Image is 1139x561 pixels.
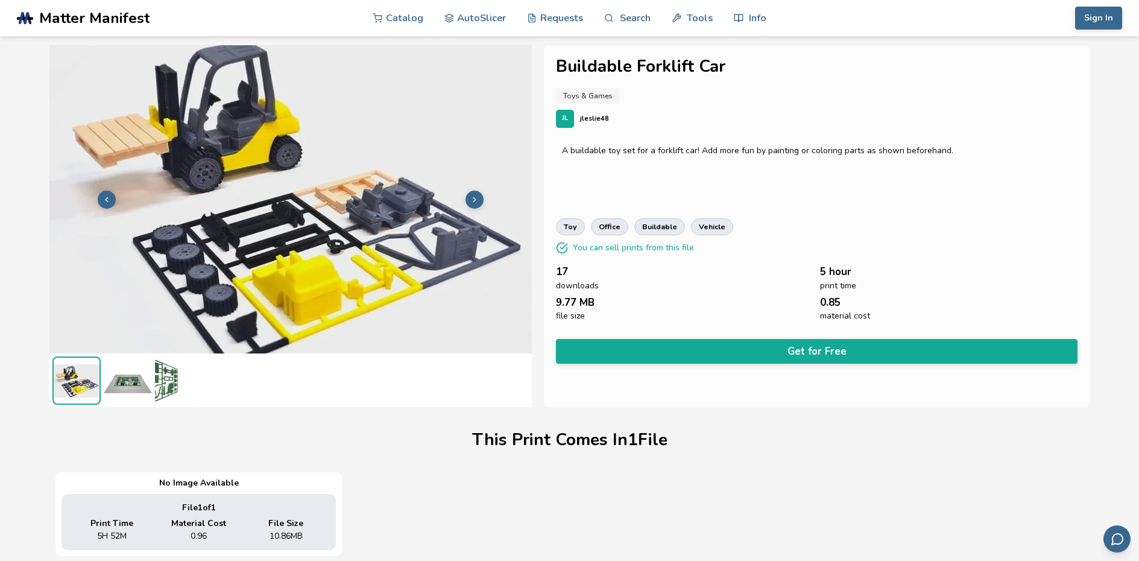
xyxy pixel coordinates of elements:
span: 5H 52M [97,531,127,541]
a: toy [556,218,585,235]
span: 9.77 MB [556,297,595,308]
span: print time [820,281,856,291]
p: jleslie48 [580,112,609,125]
span: 5 hour [820,266,851,277]
span: 0.96 [191,531,207,541]
a: Toys & Games [556,88,620,104]
span: Matter Manifest [39,10,150,27]
p: You can sell prints from this file [573,241,694,254]
button: Get for Free [556,339,1077,364]
a: office [591,218,628,235]
span: material cost [820,311,870,321]
img: Forklift_Kit_Pip_Print_Bed_Preview [104,357,152,405]
div: No Image Available [62,478,336,488]
div: File 1 of 1 [71,503,327,513]
h1: Buildable Forklift Car [556,57,1077,76]
div: A buildable toy set for a forklift car! Add more fun by painting or coloring parts as shown befor... [562,146,1071,156]
span: Material Cost [171,519,226,528]
a: buildable [634,218,685,235]
h1: This Print Comes In 1 File [472,431,667,449]
span: 17 [556,266,568,277]
span: 0.85 [820,297,841,308]
span: JL [562,115,568,122]
span: file size [556,311,585,321]
span: File Size [268,519,303,528]
img: Forklift_Kit_Pip_3D_Preview [155,357,203,405]
span: 10.86 MB [270,531,303,541]
span: Print Time [90,519,133,528]
button: Sign In [1075,7,1122,30]
button: Send feedback via email [1103,525,1131,553]
a: vehicle [691,218,733,235]
span: downloads [556,281,599,291]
